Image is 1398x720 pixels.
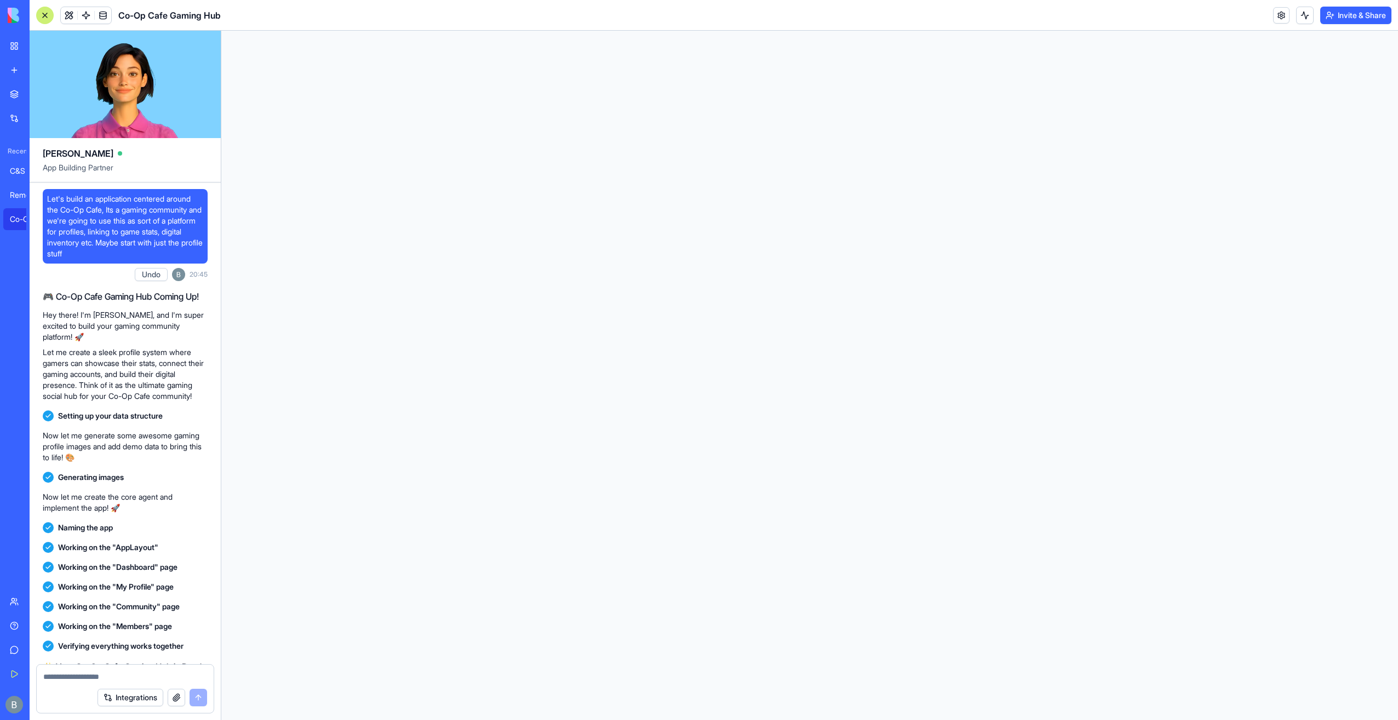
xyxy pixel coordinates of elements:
p: Hey there! I'm [PERSON_NAME], and I'm super excited to build your gaming community platform! 🚀 [43,310,208,342]
a: Remodeling Cost Calculator [3,184,47,206]
img: logo [8,8,76,23]
span: Generating images [58,472,124,483]
span: 20:45 [190,270,208,279]
span: Verifying everything works together [58,641,184,652]
a: Co-Op Cafe Gaming Hub [3,208,47,230]
span: Working on the "Dashboard" page [58,562,177,573]
span: Working on the "Community" page [58,601,180,612]
img: ACg8ocIug40qN1SCXJiinWdltW7QsPxROn8ZAVDlgOtPD8eQfXIZmw=s96-c [172,268,185,281]
span: Working on the "Members" page [58,621,172,632]
img: ACg8ocIug40qN1SCXJiinWdltW7QsPxROn8ZAVDlgOtPD8eQfXIZmw=s96-c [5,696,23,713]
span: Working on the "My Profile" page [58,581,174,592]
button: Undo [135,268,168,281]
div: Remodeling Cost Calculator [10,190,41,201]
span: Co-Op Cafe Gaming Hub [118,9,221,22]
span: App Building Partner [43,162,208,182]
p: Let me create a sleek profile system where gamers can showcase their stats, connect their gaming ... [43,347,208,402]
a: C&S Enterprises HUB [3,160,47,182]
h2: ✨ Your Co-Op Cafe Gaming Hub is Ready to Rock! [43,660,208,687]
div: Co-Op Cafe Gaming Hub [10,214,41,225]
span: Let's build an application centered around the Co-Op Cafe, Its a gaming community and we're going... [47,193,203,259]
span: Recent [3,147,26,156]
h2: 🎮 Co-Op Cafe Gaming Hub Coming Up! [43,290,208,303]
div: C&S Enterprises HUB [10,165,41,176]
span: [PERSON_NAME] [43,147,113,160]
p: Now let me generate some awesome gaming profile images and add demo data to bring this to life! 🎨 [43,430,208,463]
p: Now let me create the core agent and implement the app! 🚀 [43,492,208,513]
button: Invite & Share [1320,7,1391,24]
span: Setting up your data structure [58,410,163,421]
span: Working on the "AppLayout" [58,542,158,553]
span: Naming the app [58,522,113,533]
button: Integrations [98,689,163,706]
